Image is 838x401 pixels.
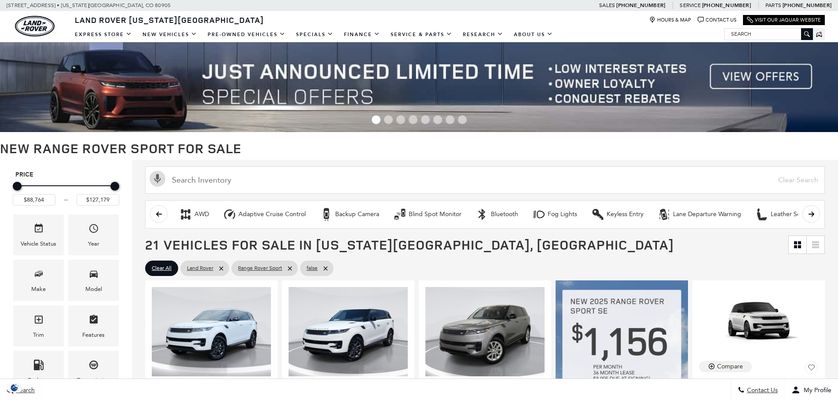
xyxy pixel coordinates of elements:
[145,166,825,194] input: Search Inventory
[88,239,99,249] div: Year
[335,210,379,218] div: Backup Camera
[802,205,820,223] button: scroll right
[491,210,518,218] div: Bluetooth
[187,263,213,274] span: Land Rover
[755,208,768,221] div: Leather Seats
[388,205,466,224] button: Blind Spot MonitorBlind Spot Monitor
[68,260,119,301] div: ModelModel
[70,27,137,42] a: EXPRESS STORE
[179,208,192,221] div: AWD
[384,115,393,124] span: Go to slide 2
[33,330,44,340] div: Trim
[77,375,110,385] div: Transmission
[458,115,467,124] span: Go to slide 8
[446,115,454,124] span: Go to slide 7
[699,287,818,354] img: 2025 LAND ROVER Range Rover Sport SE 360PS
[385,27,457,42] a: Service & Parts
[291,27,339,42] a: Specials
[725,29,812,39] input: Search
[372,115,381,124] span: Go to slide 1
[591,208,604,221] div: Keyless Entry
[28,375,50,385] div: Fueltype
[409,210,461,218] div: Blind Spot Monitor
[771,210,809,218] div: Leather Seats
[150,205,168,223] button: scroll left
[15,16,55,37] img: Land Rover
[653,205,746,224] button: Lane Departure WarningLane Departure Warning
[750,205,813,224] button: Leather SeatsLeather Seats
[33,312,44,330] span: Trim
[315,205,384,224] button: Backup CameraBackup Camera
[607,210,644,218] div: Keyless Entry
[77,194,119,206] input: Maximum
[152,287,271,376] img: 2025 LAND ROVER Range Rover Sport SE
[4,383,25,392] section: Click to Open Cookie Consent Modal
[70,15,269,25] a: Land Rover [US_STATE][GEOGRAPHIC_DATA]
[532,208,545,221] div: Fog Lights
[433,115,442,124] span: Go to slide 6
[649,17,691,23] a: Hours & Map
[471,205,523,224] button: BluetoothBluetooth
[586,205,648,224] button: Keyless EntryKeyless Entry
[425,287,545,376] img: 2025 LAND ROVER Range Rover Sport SE
[320,208,333,221] div: Backup Camera
[13,260,64,301] div: MakeMake
[150,171,165,187] svg: Click to toggle on voice search
[13,179,119,206] div: Price
[152,263,172,274] span: Clear All
[88,221,99,239] span: Year
[31,284,46,294] div: Make
[457,27,509,42] a: Research
[110,182,119,191] div: Maximum Price
[13,305,64,346] div: TrimTrim
[75,15,264,25] span: Land Rover [US_STATE][GEOGRAPHIC_DATA]
[218,205,311,224] button: Adaptive Cruise ControlAdaptive Cruise Control
[88,312,99,330] span: Features
[421,115,430,124] span: Go to slide 5
[15,16,55,37] a: land-rover
[145,235,674,254] span: 21 Vehicles for Sale in [US_STATE][GEOGRAPHIC_DATA], [GEOGRAPHIC_DATA]
[396,115,405,124] span: Go to slide 3
[33,266,44,284] span: Make
[13,351,64,392] div: FueltypeFueltype
[15,171,117,179] h5: Price
[658,208,671,221] div: Lane Departure Warning
[194,210,209,218] div: AWD
[409,115,417,124] span: Go to slide 4
[800,386,831,394] span: My Profile
[68,305,119,346] div: FeaturesFeatures
[339,27,385,42] a: Finance
[88,266,99,284] span: Model
[85,284,102,294] div: Model
[202,27,291,42] a: Pre-Owned Vehicles
[13,214,64,255] div: VehicleVehicle Status
[476,208,489,221] div: Bluetooth
[673,210,741,218] div: Lane Departure Warning
[548,210,577,218] div: Fog Lights
[785,379,838,401] button: Open user profile menu
[527,205,582,224] button: Fog LightsFog Lights
[70,27,558,42] nav: Main Navigation
[698,17,736,23] a: Contact Us
[238,210,306,218] div: Adaptive Cruise Control
[765,2,781,8] span: Parts
[680,2,700,8] span: Service
[702,2,751,9] a: [PHONE_NUMBER]
[68,351,119,392] div: TransmissionTransmission
[599,2,615,8] span: Sales
[717,363,743,371] div: Compare
[223,208,236,221] div: Adaptive Cruise Control
[238,263,282,274] span: Range Rover Sport
[33,221,44,239] span: Vehicle
[805,361,818,378] button: Save Vehicle
[509,27,558,42] a: About Us
[13,194,55,206] input: Minimum
[4,383,25,392] img: Opt-Out Icon
[289,287,408,376] img: 2025 LAND ROVER Range Rover Sport SE
[88,357,99,375] span: Transmission
[174,205,214,224] button: AWDAWD
[747,17,821,23] a: Visit Our Jaguar Website
[68,214,119,255] div: YearYear
[82,330,105,340] div: Features
[393,208,406,221] div: Blind Spot Monitor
